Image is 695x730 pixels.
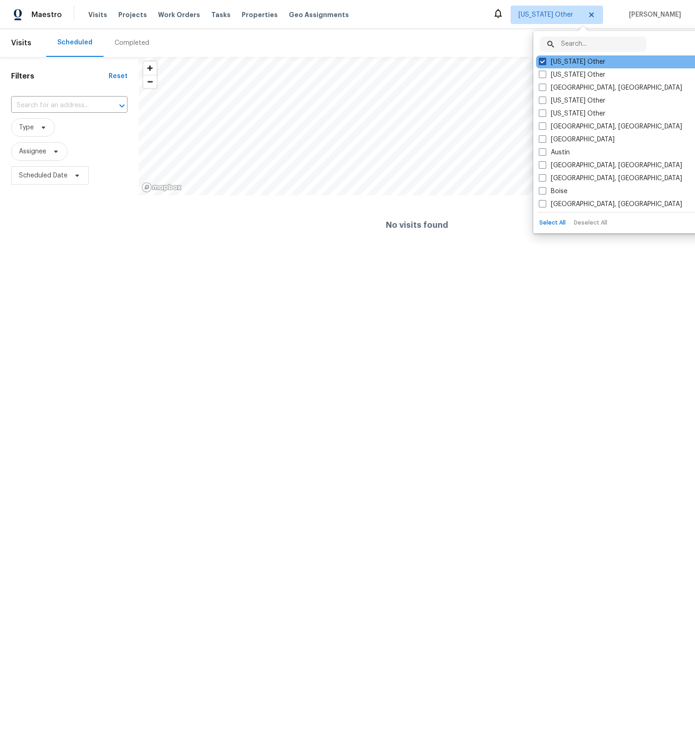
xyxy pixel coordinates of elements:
span: Properties [242,10,278,19]
label: [GEOGRAPHIC_DATA] [539,135,615,144]
label: [US_STATE] Other [539,109,605,118]
label: [US_STATE] Other [539,70,605,79]
h1: Filters [11,72,109,81]
label: [GEOGRAPHIC_DATA], [GEOGRAPHIC_DATA] [539,83,682,92]
div: Completed [115,38,149,48]
span: Scheduled Date [19,171,67,180]
label: [US_STATE] Other [539,96,605,105]
label: [GEOGRAPHIC_DATA], [GEOGRAPHIC_DATA] [539,200,682,209]
div: Reset [109,72,128,81]
span: [PERSON_NAME] [625,10,681,19]
span: Type [19,123,34,132]
span: Assignee [19,147,46,156]
h4: No visits found [386,220,448,230]
span: Tasks [211,12,231,18]
span: Visits [88,10,107,19]
label: Boise [539,187,567,196]
div: Scheduled [57,38,92,47]
button: Select All [537,216,568,230]
input: Search for an address... [11,98,102,113]
span: Maestro [31,10,62,19]
span: Projects [118,10,147,19]
span: Work Orders [158,10,200,19]
span: [US_STATE] Other [518,10,582,19]
label: [GEOGRAPHIC_DATA], [GEOGRAPHIC_DATA] [539,122,682,131]
input: Search... [561,36,646,52]
label: Austin [539,148,570,157]
label: [GEOGRAPHIC_DATA], [GEOGRAPHIC_DATA] [539,161,682,170]
a: Mapbox homepage [141,182,182,193]
button: Open [116,99,128,112]
span: Geo Assignments [289,10,349,19]
span: Visits [11,33,31,53]
button: Zoom out [143,75,157,88]
button: Zoom in [143,61,157,75]
label: [GEOGRAPHIC_DATA], [GEOGRAPHIC_DATA] [539,174,682,183]
label: [US_STATE] Other [539,57,605,67]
